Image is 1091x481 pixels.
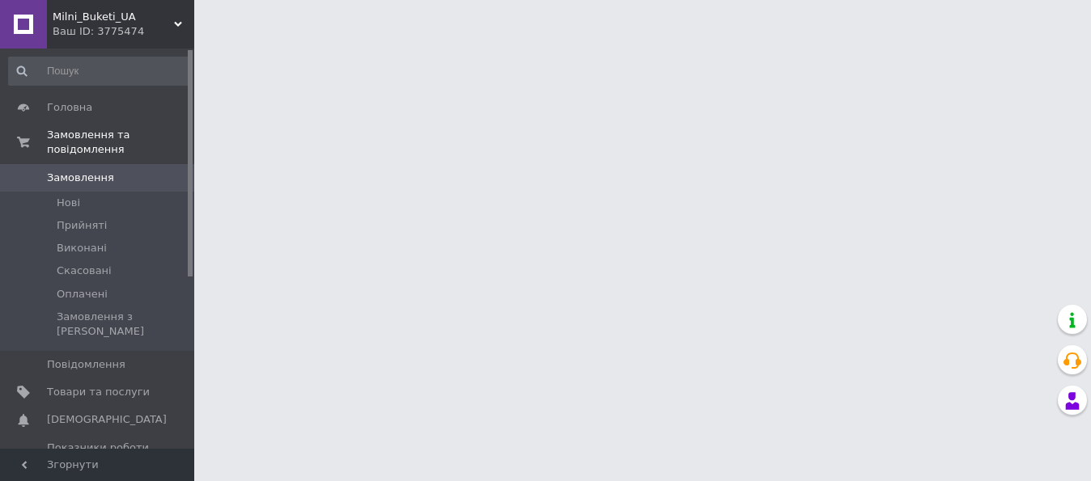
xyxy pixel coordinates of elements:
[8,57,191,86] input: Пошук
[47,385,150,399] span: Товари та послуги
[47,128,194,157] span: Замовлення та повідомлення
[53,24,194,39] div: Ваш ID: 3775474
[57,264,112,278] span: Скасовані
[57,241,107,255] span: Виконані
[47,412,167,427] span: [DEMOGRAPHIC_DATA]
[57,287,108,302] span: Оплачені
[57,218,107,233] span: Прийняті
[53,10,174,24] span: Milni_Buketi_UA
[47,100,92,115] span: Головна
[47,441,150,470] span: Показники роботи компанії
[57,196,80,210] span: Нові
[47,357,125,372] span: Повідомлення
[57,310,189,339] span: Замовлення з [PERSON_NAME]
[47,171,114,185] span: Замовлення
